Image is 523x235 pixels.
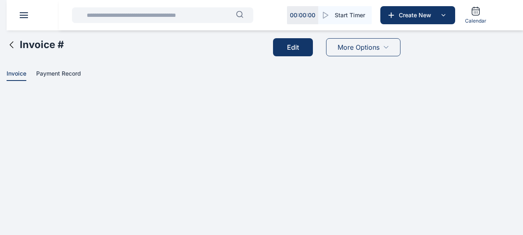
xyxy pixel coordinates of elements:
span: Start Timer [335,11,365,19]
a: Calendar [462,3,490,28]
span: Calendar [465,18,486,24]
h2: Invoice # [20,38,64,51]
button: Start Timer [318,6,372,24]
span: Invoice [7,70,26,78]
button: Create New [380,6,455,24]
a: Edit [273,32,319,63]
button: Edit [273,38,313,56]
p: 00 : 00 : 00 [290,11,315,19]
span: Create New [396,11,438,19]
span: More Options [338,42,380,52]
span: Payment Record [36,70,81,78]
